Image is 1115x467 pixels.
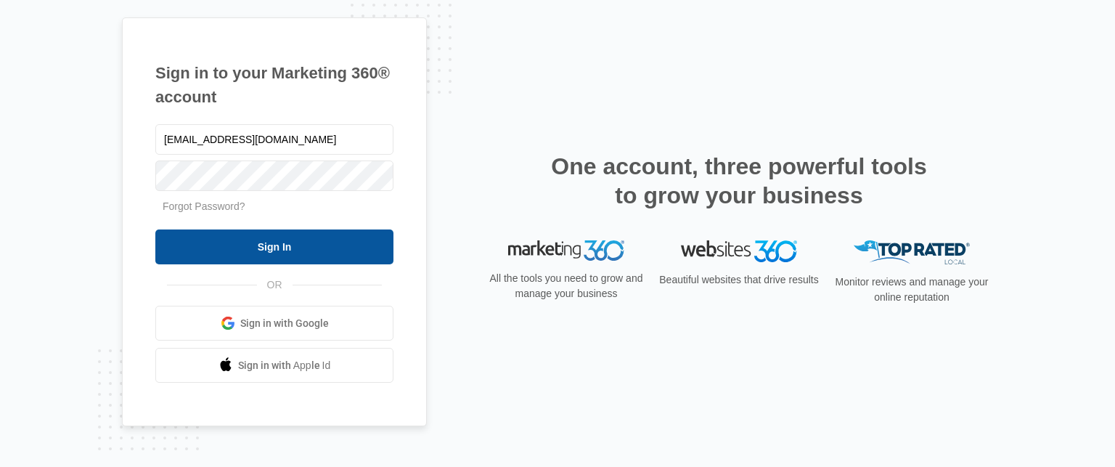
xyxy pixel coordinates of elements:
[508,240,624,261] img: Marketing 360
[155,230,393,264] input: Sign In
[257,277,293,293] span: OR
[854,240,970,264] img: Top Rated Local
[163,200,245,212] a: Forgot Password?
[681,240,797,261] img: Websites 360
[547,152,931,210] h2: One account, three powerful tools to grow your business
[830,275,993,305] p: Monitor reviews and manage your online reputation
[155,306,393,341] a: Sign in with Google
[155,348,393,383] a: Sign in with Apple Id
[238,358,331,373] span: Sign in with Apple Id
[240,316,329,331] span: Sign in with Google
[155,61,393,109] h1: Sign in to your Marketing 360® account
[658,272,820,288] p: Beautiful websites that drive results
[485,271,648,301] p: All the tools you need to grow and manage your business
[155,124,393,155] input: Email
